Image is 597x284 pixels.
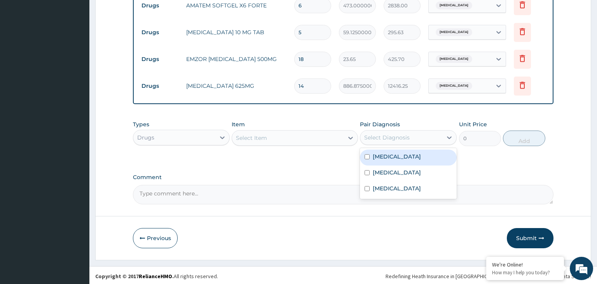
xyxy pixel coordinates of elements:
[138,25,182,40] td: Drugs
[133,174,554,181] label: Comment
[45,90,107,168] span: We're online!
[436,2,472,9] span: [MEDICAL_DATA]
[373,185,421,192] label: [MEDICAL_DATA]
[360,120,400,128] label: Pair Diagnosis
[386,272,591,280] div: Redefining Heath Insurance in [GEOGRAPHIC_DATA] using Telemedicine and Data Science!
[436,28,472,36] span: [MEDICAL_DATA]
[436,82,472,90] span: [MEDICAL_DATA]
[373,169,421,176] label: [MEDICAL_DATA]
[133,228,178,248] button: Previous
[507,228,553,248] button: Submit
[127,4,146,23] div: Minimize live chat window
[4,196,148,223] textarea: Type your message and hit 'Enter'
[40,44,131,54] div: Chat with us now
[182,24,291,40] td: [MEDICAL_DATA] 10 MG TAB
[14,39,31,58] img: d_794563401_company_1708531726252_794563401
[373,153,421,160] label: [MEDICAL_DATA]
[436,55,472,63] span: [MEDICAL_DATA]
[95,273,174,280] strong: Copyright © 2017 .
[364,134,410,141] div: Select Diagnosis
[138,52,182,66] td: Drugs
[232,120,245,128] label: Item
[139,273,172,280] a: RelianceHMO
[182,78,291,94] td: [MEDICAL_DATA] 625MG
[182,51,291,67] td: EMZOR [MEDICAL_DATA] 500MG
[492,261,558,268] div: We're Online!
[459,120,487,128] label: Unit Price
[503,131,545,146] button: Add
[138,79,182,93] td: Drugs
[137,134,154,141] div: Drugs
[133,121,149,128] label: Types
[236,134,267,142] div: Select Item
[492,269,558,276] p: How may I help you today?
